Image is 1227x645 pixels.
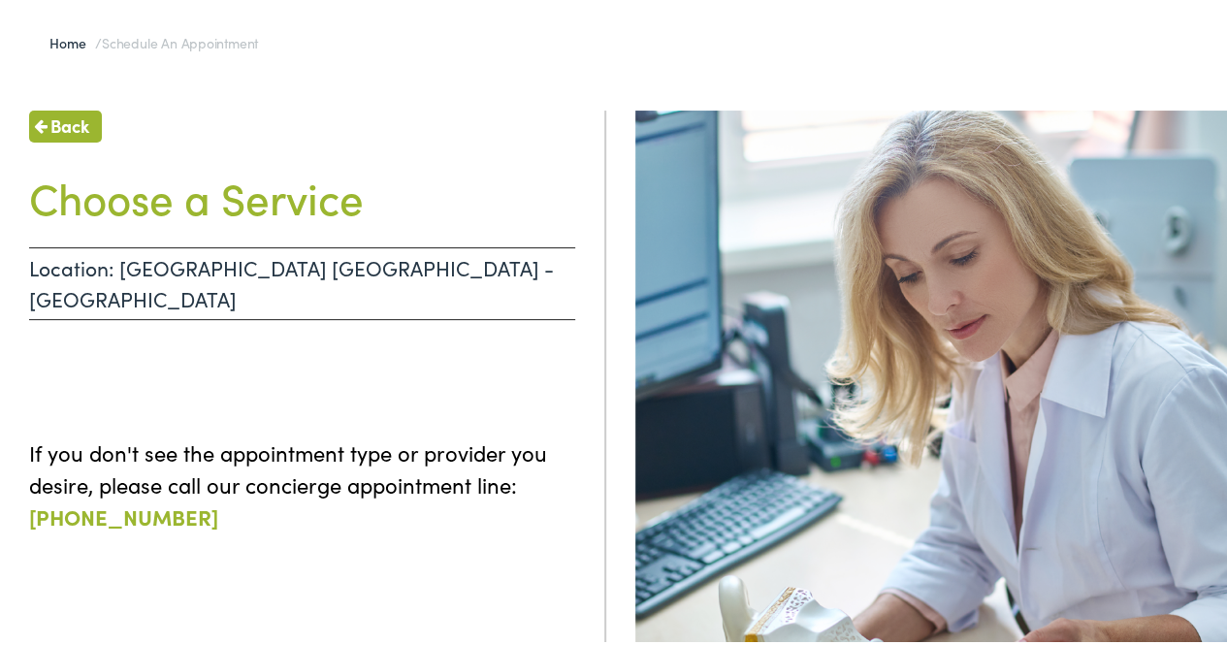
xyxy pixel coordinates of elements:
p: If you don't see the appointment type or provider you desire, please call our concierge appointme... [29,433,575,529]
p: Location: [GEOGRAPHIC_DATA] [GEOGRAPHIC_DATA] - [GEOGRAPHIC_DATA] [29,243,575,316]
span: Back [50,109,89,135]
a: [PHONE_NUMBER] [29,498,218,528]
span: Schedule an Appointment [102,29,258,48]
span: / [49,29,258,48]
h1: Choose a Service [29,168,575,219]
a: Back [29,107,102,139]
a: Home [49,29,95,48]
